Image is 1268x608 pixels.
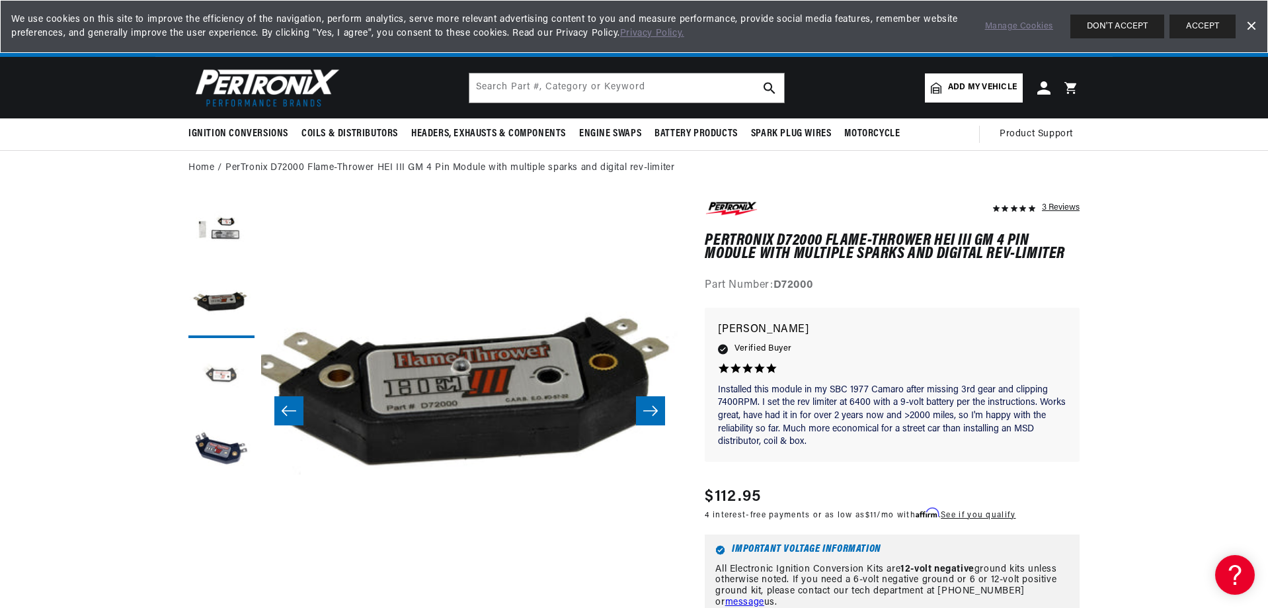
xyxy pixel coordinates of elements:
[1000,118,1080,150] summary: Product Support
[1070,15,1164,38] button: DON'T ACCEPT
[188,65,340,110] img: Pertronix
[925,73,1023,103] a: Add my vehicle
[705,277,1080,294] div: Part Number:
[225,161,674,175] a: PerTronix D72000 Flame-Thrower HEI III GM 4 Pin Module with multiple sparks and digital rev-limiter
[916,508,939,518] span: Affirm
[573,118,648,150] summary: Engine Swaps
[715,545,1069,555] h6: Important Voltage Information
[648,118,744,150] summary: Battery Products
[188,161,214,175] a: Home
[705,234,1080,261] h1: PerTronix D72000 Flame-Thrower HEI III GM 4 Pin Module with multiple sparks and digital rev-limiter
[744,118,838,150] summary: Spark Plug Wires
[188,345,255,411] button: Load image 3 in gallery view
[718,384,1066,449] p: Installed this module in my SBC 1977 Camaro after missing 3rd gear and clipping 7400RPM. I set th...
[865,511,877,519] span: $11
[844,127,900,141] span: Motorcycle
[1169,15,1236,38] button: ACCEPT
[11,13,967,40] span: We use cookies on this site to improve the efficiency of the navigation, perform analytics, serve...
[734,341,791,356] span: Verified Buyer
[755,73,784,103] button: search button
[751,127,832,141] span: Spark Plug Wires
[948,81,1017,94] span: Add my vehicle
[1042,199,1080,215] div: 3 Reviews
[274,396,303,425] button: Slide left
[636,396,665,425] button: Slide right
[705,485,761,509] span: $112.95
[188,272,255,338] button: Load image 2 in gallery view
[985,20,1053,34] a: Manage Cookies
[654,127,738,141] span: Battery Products
[773,280,813,290] strong: D72000
[838,118,906,150] summary: Motorcycle
[1241,17,1261,36] a: Dismiss Banner
[188,118,295,150] summary: Ignition Conversions
[1000,127,1073,142] span: Product Support
[718,321,1066,339] p: [PERSON_NAME]
[188,127,288,141] span: Ignition Conversions
[579,127,641,141] span: Engine Swaps
[469,73,784,103] input: Search Part #, Category or Keyword
[188,161,1080,175] nav: breadcrumbs
[188,199,255,265] button: Load image 1 in gallery view
[705,509,1015,521] p: 4 interest-free payments or as low as /mo with .
[411,127,566,141] span: Headers, Exhausts & Components
[295,118,405,150] summary: Coils & Distributors
[725,597,764,607] a: message
[301,127,398,141] span: Coils & Distributors
[405,118,573,150] summary: Headers, Exhausts & Components
[188,417,255,484] button: Load image 4 in gallery view
[941,511,1015,519] a: See if you qualify - Learn more about Affirm Financing (opens in modal)
[620,28,684,38] a: Privacy Policy.
[900,564,974,574] strong: 12-volt negative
